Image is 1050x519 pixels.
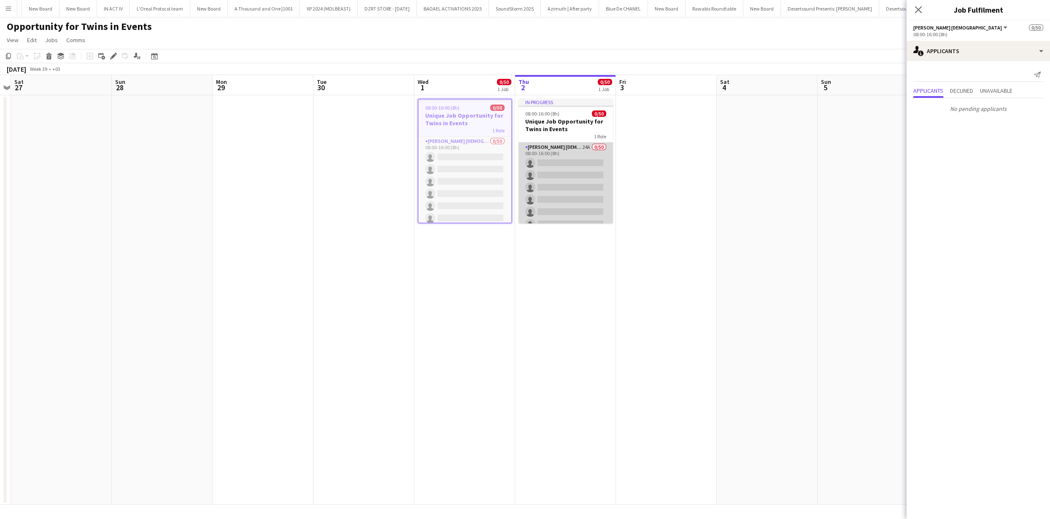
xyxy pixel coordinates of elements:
[418,78,429,86] span: Wed
[1029,24,1043,31] span: 0/50
[599,0,648,17] button: Blue De CHANEL
[619,78,626,86] span: Fri
[14,78,24,86] span: Sat
[980,88,1012,94] span: Unavailable
[115,78,125,86] span: Sun
[913,31,1043,38] div: 08:00-16:00 (8h)
[686,0,743,17] button: Rawabis Roundtable
[913,24,1002,31] span: Usher Male
[316,83,327,92] span: 30
[719,83,729,92] span: 4
[216,78,227,86] span: Mon
[7,36,19,44] span: View
[27,36,37,44] span: Edit
[618,83,626,92] span: 3
[24,35,40,46] a: Edit
[907,102,1050,116] p: No pending applicants
[598,79,612,85] span: 0/50
[13,83,24,92] span: 27
[63,35,89,46] a: Comms
[317,78,327,86] span: Tue
[190,0,228,17] button: New Board
[59,0,97,17] button: New Board
[913,24,1009,31] button: [PERSON_NAME] [DEMOGRAPHIC_DATA]
[517,83,529,92] span: 2
[425,105,459,111] span: 08:00-16:00 (8h)
[22,0,59,17] button: New Board
[215,83,227,92] span: 29
[418,112,511,127] h3: Unique Job Opportunity for Twins in Events
[907,4,1050,15] h3: Job Fulfilment
[66,36,85,44] span: Comms
[781,0,879,17] button: Desertsound Presents: [PERSON_NAME]
[907,41,1050,61] div: Applicants
[3,35,22,46] a: View
[518,118,613,133] h3: Unique Job Opportunity for Twins in Events
[525,110,559,117] span: 08:00-16:00 (8h)
[820,83,831,92] span: 5
[720,78,729,86] span: Sat
[130,0,190,17] button: L'Oreal Protocol team
[913,88,943,94] span: Applicants
[114,83,125,92] span: 28
[300,0,358,17] button: XP 2024 (MDLBEAST)
[228,0,300,17] button: A Thousand and One |1001
[489,0,541,17] button: SoundStorm 2025
[598,86,612,92] div: 1 Job
[45,36,58,44] span: Jobs
[541,0,599,17] button: Azimuth | After party
[7,20,152,33] h1: Opportunity for Twins in Events
[518,99,613,223] app-job-card: In progress08:00-16:00 (8h)0/50Unique Job Opportunity for Twins in Events1 Role[PERSON_NAME] [DEM...
[490,105,505,111] span: 0/50
[497,79,511,85] span: 0/50
[42,35,61,46] a: Jobs
[879,0,977,17] button: Desertsound Presents: [PERSON_NAME]
[743,0,781,17] button: New Board
[594,133,606,140] span: 1 Role
[416,83,429,92] span: 1
[518,78,529,86] span: Thu
[950,88,973,94] span: Declined
[592,110,606,117] span: 0/50
[518,99,613,105] div: In progress
[28,66,49,72] span: Week 39
[492,127,505,134] span: 1 Role
[358,0,417,17] button: DZRT STORE - [DATE]
[7,65,26,73] div: [DATE]
[97,0,130,17] button: IN ACT IV
[648,0,686,17] button: New Board
[418,99,512,223] app-job-card: 08:00-16:00 (8h)0/50Unique Job Opportunity for Twins in Events1 Role[PERSON_NAME] [DEMOGRAPHIC_DA...
[821,78,831,86] span: Sun
[52,66,60,72] div: +03
[417,0,489,17] button: BADAEL ACTIVATIONS 2025
[497,86,511,92] div: 1 Job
